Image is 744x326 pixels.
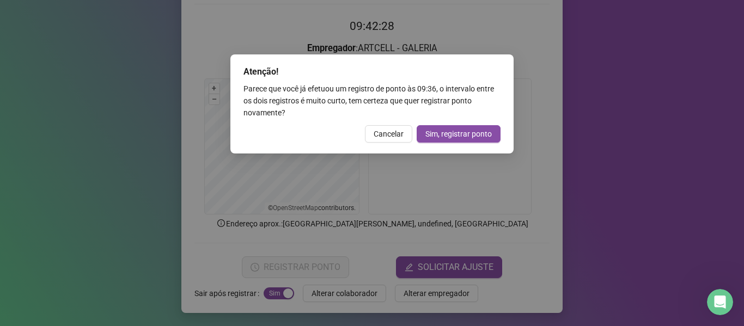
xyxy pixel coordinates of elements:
[365,125,412,143] button: Cancelar
[243,83,501,119] div: Parece que você já efetuou um registro de ponto às 09:36 , o intervalo entre os dois registros é ...
[425,128,492,140] span: Sim, registrar ponto
[417,125,501,143] button: Sim, registrar ponto
[374,128,404,140] span: Cancelar
[707,289,733,315] iframe: Intercom live chat
[243,65,501,78] div: Atenção!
